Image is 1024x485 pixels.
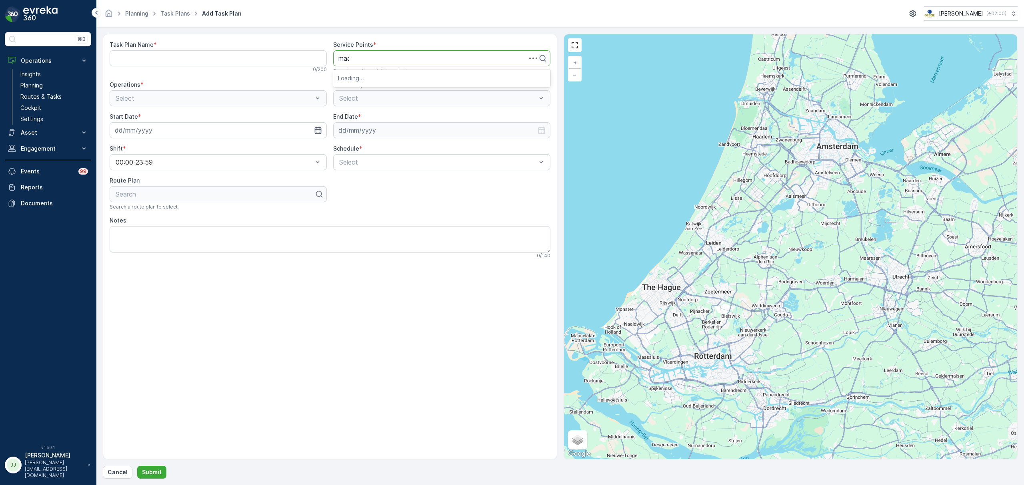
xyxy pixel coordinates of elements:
a: Events99 [5,163,91,179]
button: Asset [5,125,91,141]
a: Documents [5,195,91,211]
img: logo [5,6,21,22]
label: Schedule [333,145,359,152]
label: Shift [110,145,123,152]
a: Planning [125,10,148,17]
input: dd/mm/yyyy [333,122,550,138]
span: Add Task Plan [200,10,243,18]
a: Open this area in Google Maps (opens a new window) [566,449,592,459]
p: ( +02:00 ) [986,10,1006,17]
span: − [573,71,577,78]
button: JJ[PERSON_NAME][PERSON_NAME][EMAIL_ADDRESS][DOMAIN_NAME] [5,451,91,479]
a: Homepage [104,12,113,19]
label: End Date [333,113,358,120]
p: 0 / 140 [537,252,550,259]
button: Submit [137,466,166,479]
p: 0 / 200 [313,66,327,73]
p: Asset [21,129,75,137]
a: Routes & Tasks [17,91,91,102]
a: Cockpit [17,102,91,113]
p: ⌘B [78,36,86,42]
button: [PERSON_NAME](+02:00) [924,6,1018,21]
a: Reports [5,179,91,195]
label: Service Points [333,41,373,48]
p: Engagement [21,145,75,153]
p: Loading... [338,74,546,82]
label: Notes [110,217,126,224]
p: 99 [80,168,86,175]
span: v 1.50.1 [5,445,91,450]
p: Events [21,167,74,175]
span: Search service points to select. [333,68,408,74]
p: Cancel [108,468,128,476]
p: [PERSON_NAME] [25,451,84,459]
label: Route Plan [110,177,140,184]
a: Task Plans [160,10,190,17]
p: Submit [142,468,162,476]
a: Insights [17,69,91,80]
p: Settings [20,115,43,123]
button: Engagement [5,141,91,157]
p: Cockpit [20,104,41,112]
a: Zoom In [569,57,581,69]
img: logo_dark-DEwI_e13.png [23,6,58,22]
img: Google [566,449,592,459]
p: Documents [21,199,88,207]
label: Operations [110,81,140,88]
p: [PERSON_NAME][EMAIL_ADDRESS][DOMAIN_NAME] [25,459,84,479]
a: Settings [17,113,91,125]
span: Search a route plan to select. [110,204,179,210]
a: Planning [17,80,91,91]
img: basis-logo_rgb2x.png [924,9,936,18]
a: Zoom Out [569,69,581,81]
p: Routes & Tasks [20,93,62,101]
label: Task Plan Name [110,41,154,48]
a: View Fullscreen [569,39,581,51]
button: Operations [5,53,91,69]
p: Reports [21,183,88,191]
input: dd/mm/yyyy [110,122,327,138]
p: Operations [21,57,75,65]
a: Layers [569,431,586,449]
label: Start Date [110,113,138,120]
p: Insights [20,70,41,78]
p: [PERSON_NAME] [939,10,983,18]
div: JJ [7,459,20,471]
button: Cancel [103,466,132,479]
p: Select [339,157,536,167]
span: + [573,59,577,66]
p: Planning [20,81,43,89]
